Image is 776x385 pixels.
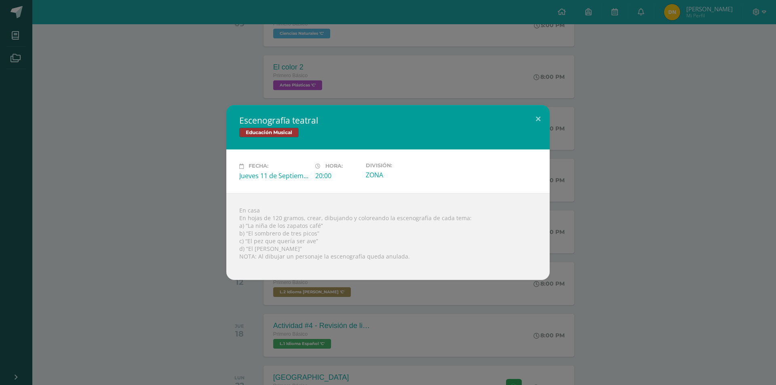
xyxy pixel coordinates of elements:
button: Close (Esc) [527,105,550,133]
h2: Escenografía teatral [239,115,537,126]
div: ZONA [366,170,435,179]
span: Educación Musical [239,128,299,137]
div: Jueves 11 de Septiembre [239,171,309,180]
label: División: [366,162,435,168]
span: Fecha: [249,163,268,169]
span: Hora: [325,163,343,169]
div: 20:00 [315,171,359,180]
div: En casa En hojas de 120 gramos, crear, dibujando y coloreando la escenografía de cada tema: a) “L... [226,193,550,280]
